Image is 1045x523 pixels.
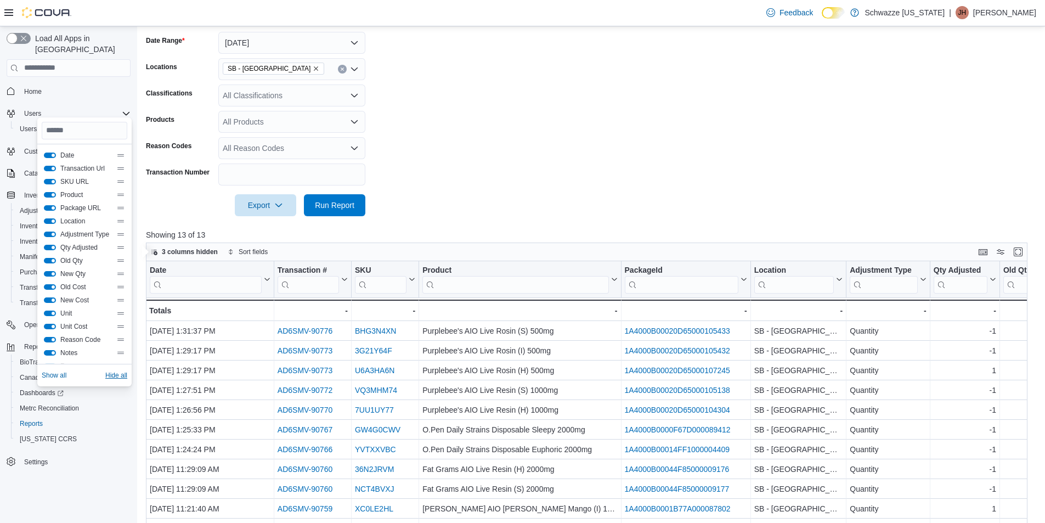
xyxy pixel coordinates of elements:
[44,192,56,198] button: Product
[11,431,135,447] button: [US_STATE] CCRS
[150,423,270,436] div: [DATE] 1:25:33 PM
[1012,245,1025,258] button: Enter fullscreen
[355,445,396,454] a: YVTXXVBC
[20,299,47,307] span: Transfers
[235,194,296,216] button: Export
[15,250,131,263] span: Manifests
[850,265,918,293] div: Adjustment Type
[241,194,290,216] span: Export
[15,402,131,415] span: Metrc Reconciliation
[15,356,93,369] a: BioTrack Reconciliation
[754,364,843,377] div: SB - [GEOGRAPHIC_DATA]
[150,344,270,357] div: [DATE] 1:29:17 PM
[355,346,392,355] a: 3G21Y64F
[625,386,730,395] a: 1A4000B00020D65000105138
[60,269,112,278] span: New Qty
[20,340,52,353] button: Reports
[754,265,843,293] button: Location
[355,425,400,434] a: GW4G0CWV
[754,423,843,436] div: SB - [GEOGRAPHIC_DATA]
[116,283,125,291] div: Drag handle
[422,423,617,436] div: O.Pen Daily Strains Disposable Sleepy 2000mg
[20,404,79,413] span: Metrc Reconciliation
[278,445,332,454] a: AD6SMV-90766
[338,65,347,74] button: Clear input
[355,366,394,375] a: U6A3HA6N
[15,220,71,233] a: Inventory Count
[422,482,617,496] div: Fat Grams AIO Live Resin (S) 2000mg
[150,324,270,338] div: [DATE] 1:31:37 PM
[934,482,996,496] div: -1
[24,109,41,118] span: Users
[116,204,125,212] div: Drag handle
[625,425,731,434] a: 1A4000B0000F67D000089412
[20,237,110,246] span: Inventory Manager (Classic)
[625,445,730,454] a: 1A4000B00014FF1000004409
[146,168,210,177] label: Transaction Number
[150,265,262,275] div: Date
[934,364,996,377] div: 1
[24,458,48,466] span: Settings
[422,265,608,293] div: Product
[15,296,52,310] a: Transfers
[422,443,617,456] div: O.Pen Daily Strains Disposable Euphoric 2000mg
[315,200,354,211] span: Run Report
[44,337,56,342] button: Reason Code
[15,296,131,310] span: Transfers
[20,167,51,180] button: Catalog
[422,364,617,377] div: Purplebee's AIO Live Rosin (H) 500mg
[934,502,996,515] div: 1
[116,362,125,370] div: Drag handle
[958,6,967,19] span: JH
[850,265,927,293] button: Adjustment Type
[22,7,71,18] img: Cova
[60,230,112,239] span: Adjustment Type
[20,318,131,331] span: Operations
[60,164,112,173] span: Transaction Url
[162,248,218,256] span: 3 columns hidden
[116,177,125,186] div: Drag handle
[278,265,339,275] div: Transaction #
[60,348,112,357] span: Notes
[116,256,125,265] div: Drag handle
[355,465,394,474] a: 36N2JRVM
[116,164,125,173] div: Drag handle
[150,265,270,293] button: Date
[116,151,125,160] div: Drag handle
[850,443,927,456] div: Quantity
[850,384,927,397] div: Quantity
[313,65,319,72] button: Remove SB - Commerce City from selection in this group
[850,423,927,436] div: Quantity
[754,304,843,317] div: -
[20,107,46,120] button: Users
[60,256,112,265] span: Old Qty
[278,485,332,493] a: AD6SMV-90760
[15,220,131,233] span: Inventory Count
[754,502,843,515] div: SB - [GEOGRAPHIC_DATA]
[350,91,359,100] button: Open list of options
[850,324,927,338] div: Quantity
[625,304,747,317] div: -
[44,153,56,158] button: Date
[278,406,332,414] a: AD6SMV-90770
[150,403,270,417] div: [DATE] 1:26:56 PM
[20,358,88,367] span: BioTrack Reconciliation
[146,63,177,71] label: Locations
[20,189,55,202] button: Inventory
[850,265,918,275] div: Adjustment Type
[20,252,48,261] span: Manifests
[150,463,270,476] div: [DATE] 11:29:09 AM
[116,348,125,357] div: Drag handle
[15,266,74,279] a: Purchase Orders
[146,36,185,45] label: Date Range
[956,6,969,19] div: Justin Heistermann
[20,268,70,277] span: Purchase Orders
[934,463,996,476] div: -1
[20,206,92,215] span: Adjustments (Classic)
[60,177,112,186] span: SKU URL
[60,296,112,305] span: New Cost
[762,2,817,24] a: Feedback
[116,190,125,199] div: Drag handle
[355,304,415,317] div: -
[44,232,56,237] button: Adjustment Type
